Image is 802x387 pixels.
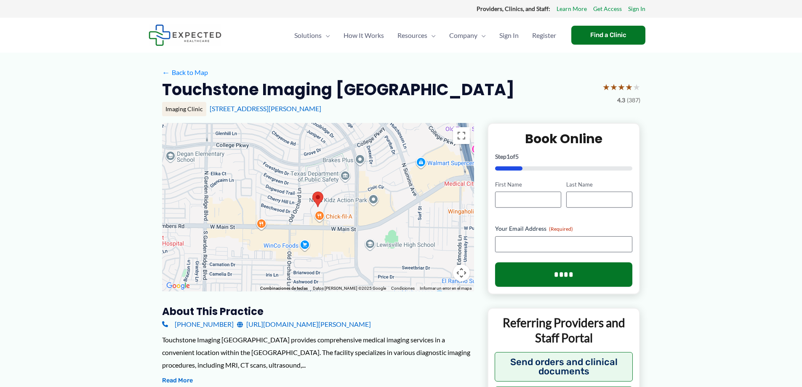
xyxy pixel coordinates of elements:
[427,21,436,50] span: Menu Toggle
[610,79,618,95] span: ★
[397,21,427,50] span: Resources
[515,153,519,160] span: 5
[162,305,474,318] h3: About this practice
[477,21,486,50] span: Menu Toggle
[525,21,563,50] a: Register
[162,66,208,79] a: ←Back to Map
[337,21,391,50] a: How It Works
[593,3,622,14] a: Get Access
[162,376,193,386] button: Read More
[495,352,633,382] button: Send orders and clinical documents
[313,286,386,291] span: Datos [PERSON_NAME] ©2025 Google
[549,226,573,232] span: (Required)
[495,315,633,346] p: Referring Providers and Staff Portal
[162,79,514,100] h2: Touchstone Imaging [GEOGRAPHIC_DATA]
[162,334,474,371] div: Touchstone Imaging [GEOGRAPHIC_DATA] provides comprehensive medical imaging services in a conveni...
[442,21,493,50] a: CompanyMenu Toggle
[453,127,470,144] button: Activar o desactivar la vista de pantalla completa
[495,131,633,147] h2: Book Online
[617,95,625,106] span: 4.3
[633,79,640,95] span: ★
[532,21,556,50] span: Register
[294,21,322,50] span: Solutions
[391,21,442,50] a: ResourcesMenu Toggle
[288,21,563,50] nav: Primary Site Navigation
[618,79,625,95] span: ★
[495,181,561,189] label: First Name
[162,102,206,116] div: Imaging Clinic
[571,26,645,45] a: Find a Clinic
[493,21,525,50] a: Sign In
[557,3,587,14] a: Learn More
[495,154,633,160] p: Step of
[453,264,470,281] button: Controles de visualización del mapa
[164,280,192,291] a: Abrir esta área en Google Maps (se abre en una ventana nueva)
[237,318,371,331] a: [URL][DOMAIN_NAME][PERSON_NAME]
[149,24,221,46] img: Expected Healthcare Logo - side, dark font, small
[391,286,415,291] a: Condiciones (se abre en una nueva pestaña)
[499,21,519,50] span: Sign In
[566,181,632,189] label: Last Name
[322,21,330,50] span: Menu Toggle
[260,286,308,291] button: Combinaciones de teclas
[164,280,192,291] img: Google
[162,318,234,331] a: [PHONE_NUMBER]
[420,286,472,291] a: Informar un error en el mapa
[602,79,610,95] span: ★
[449,21,477,50] span: Company
[210,104,321,112] a: [STREET_ADDRESS][PERSON_NAME]
[506,153,510,160] span: 1
[625,79,633,95] span: ★
[477,5,550,12] strong: Providers, Clinics, and Staff:
[162,68,170,76] span: ←
[627,95,640,106] span: (387)
[344,21,384,50] span: How It Works
[495,224,633,233] label: Your Email Address
[628,3,645,14] a: Sign In
[288,21,337,50] a: SolutionsMenu Toggle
